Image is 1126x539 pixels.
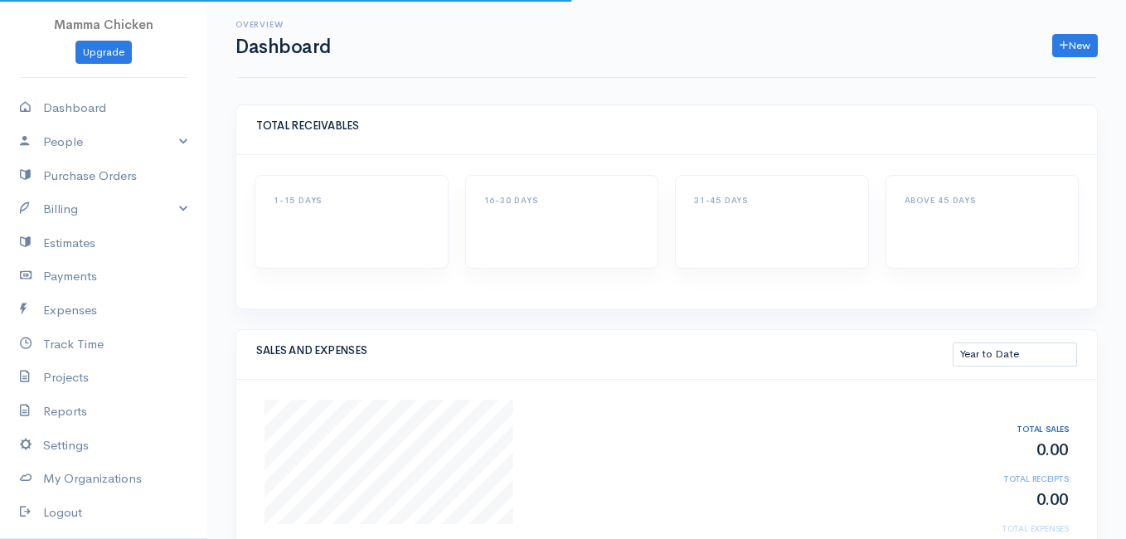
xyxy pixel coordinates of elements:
h6: TOTAL EXPENSES [949,524,1069,533]
h5: TOTAL RECEIVABLES [256,120,1077,132]
h6: 1-15 DAYS [274,196,430,205]
a: Upgrade [75,41,132,65]
h6: 16-30 DAYS [484,196,640,205]
h6: ABOVE 45 DAYS [905,196,1060,205]
span: Mamma Chicken [54,17,153,32]
h6: 31-45 DAYS [694,196,850,205]
h1: Dashboard [235,36,331,57]
h2: 0.00 [949,491,1069,509]
h6: TOTAL RECEIPTS [949,474,1069,483]
a: New [1052,34,1098,58]
h6: Overview [235,20,331,29]
h6: TOTAL SALES [949,425,1069,434]
h2: 0.00 [949,441,1069,459]
h5: SALES AND EXPENSES [256,345,953,357]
